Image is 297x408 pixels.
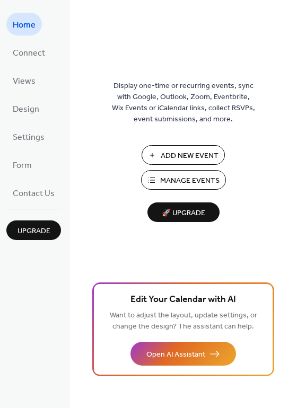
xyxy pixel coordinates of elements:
[161,150,219,162] span: Add New Event
[146,349,205,360] span: Open AI Assistant
[13,157,32,174] span: Form
[110,308,257,334] span: Want to adjust the layout, update settings, or change the design? The assistant can help.
[142,145,225,165] button: Add New Event
[141,170,226,190] button: Manage Events
[13,129,45,146] span: Settings
[130,292,236,307] span: Edit Your Calendar with AI
[154,206,213,220] span: 🚀 Upgrade
[6,13,42,36] a: Home
[13,17,36,33] span: Home
[13,101,39,118] span: Design
[6,69,42,92] a: Views
[6,220,61,240] button: Upgrade
[13,73,36,90] span: Views
[18,226,50,237] span: Upgrade
[6,97,46,120] a: Design
[160,175,220,187] span: Manage Events
[13,45,45,61] span: Connect
[13,185,55,202] span: Contact Us
[6,181,61,204] a: Contact Us
[6,41,51,64] a: Connect
[6,125,51,148] a: Settings
[130,342,236,366] button: Open AI Assistant
[112,81,255,125] span: Display one-time or recurring events, sync with Google, Outlook, Zoom, Eventbrite, Wix Events or ...
[147,202,220,222] button: 🚀 Upgrade
[6,153,38,176] a: Form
